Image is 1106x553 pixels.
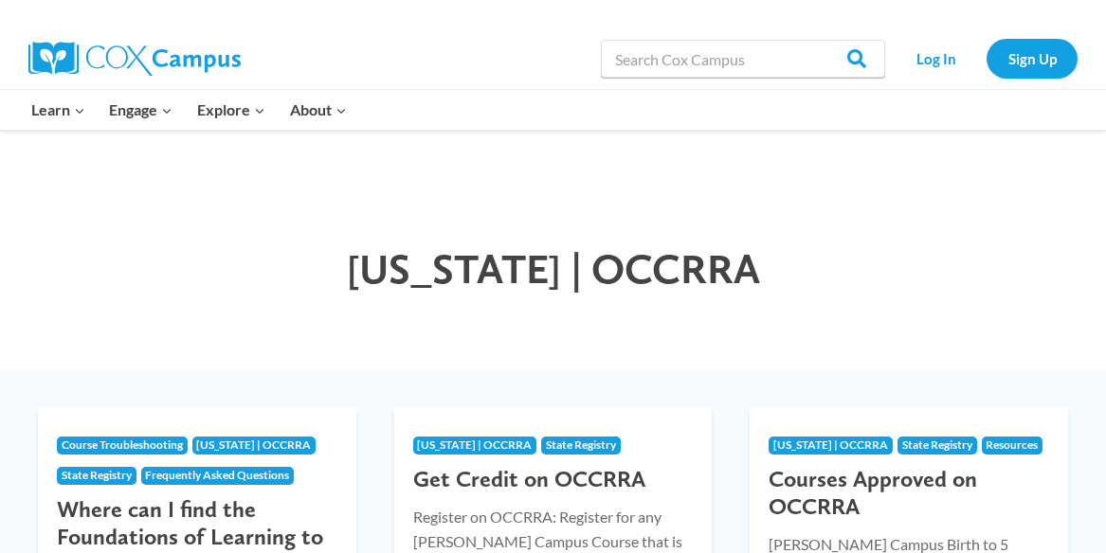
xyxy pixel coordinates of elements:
[31,98,85,122] span: Learn
[62,437,183,452] span: Course Troubleshooting
[196,437,311,452] span: [US_STATE] | OCCRRA
[145,468,289,482] span: Frequently Asked Questions
[197,98,265,122] span: Explore
[895,39,1078,78] nav: Secondary Navigation
[986,437,1038,452] span: Resources
[290,98,347,122] span: About
[895,39,977,78] a: Log In
[28,42,241,76] img: Cox Campus
[769,466,1049,521] h3: Courses Approved on OCCRRA
[347,243,760,294] span: [US_STATE] | OCCRRA
[19,90,358,130] nav: Primary Navigation
[987,39,1078,78] a: Sign Up
[417,437,532,452] span: [US_STATE] | OCCRRA
[773,437,888,452] span: [US_STATE] | OCCRRA
[601,40,885,78] input: Search Cox Campus
[109,98,172,122] span: Engage
[546,437,616,452] span: State Registry
[902,437,972,452] span: State Registry
[413,466,694,493] h3: Get Credit on OCCRRA
[62,468,132,482] span: State Registry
